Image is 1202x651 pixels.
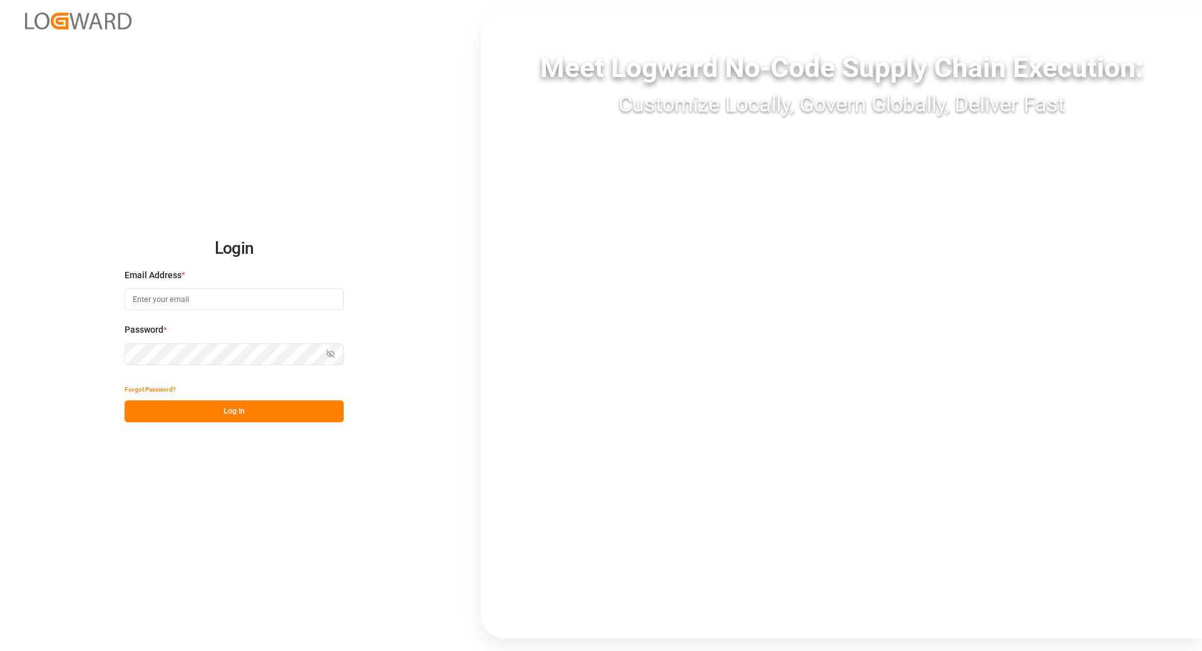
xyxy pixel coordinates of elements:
[125,400,344,422] button: Log In
[125,229,344,269] h2: Login
[125,269,182,282] span: Email Address
[481,88,1202,120] div: Customize Locally, Govern Globally, Deliver Fast
[125,288,344,310] input: Enter your email
[125,323,163,336] span: Password
[125,378,176,400] button: Forgot Password?
[25,13,131,29] img: Logward_new_orange.png
[481,47,1202,88] div: Meet Logward No-Code Supply Chain Execution:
